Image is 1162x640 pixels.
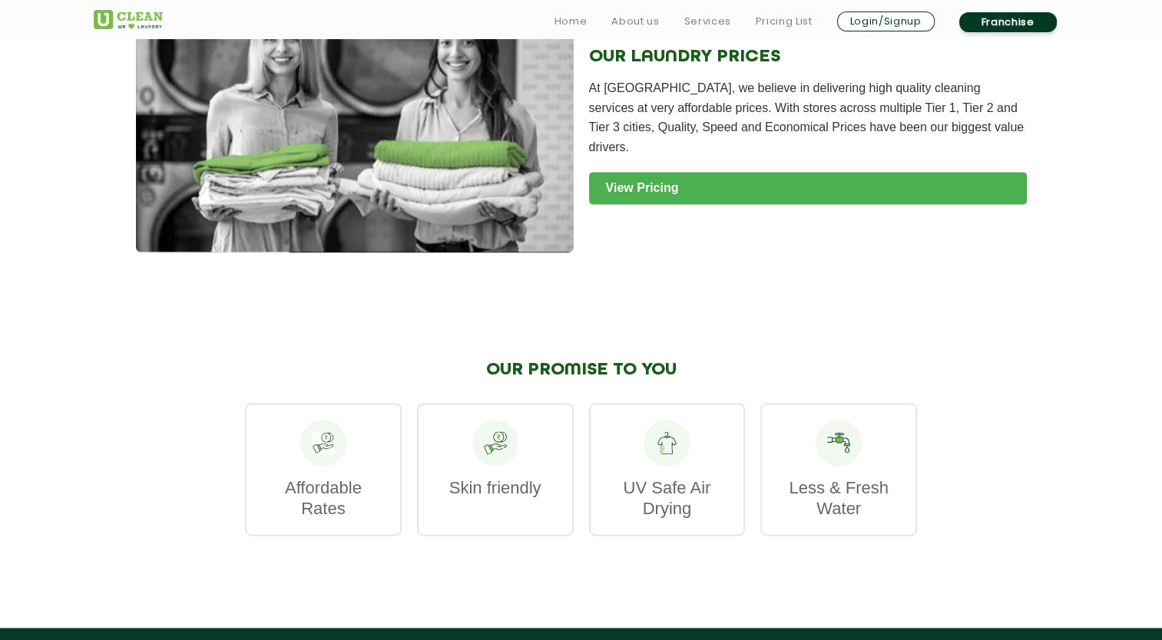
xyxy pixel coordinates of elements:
a: Login/Signup [837,12,935,31]
a: Services [684,12,730,31]
a: Franchise [959,12,1057,32]
p: UV Safe Air Drying [606,477,729,519]
a: Home [555,12,588,31]
p: At [GEOGRAPHIC_DATA], we believe in delivering high quality cleaning services at very affordable ... [589,78,1027,157]
h2: OUR PROMISE TO YOU [245,360,917,380]
h2: OUR LAUNDRY PRICES [589,47,1027,67]
a: About us [611,12,659,31]
a: Pricing List [756,12,813,31]
p: Affordable Rates [262,477,385,519]
img: UClean Laundry and Dry Cleaning [94,10,163,29]
p: Skin friendly [434,477,557,498]
a: View Pricing [589,172,1027,204]
p: Less & Fresh Water [777,477,900,519]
